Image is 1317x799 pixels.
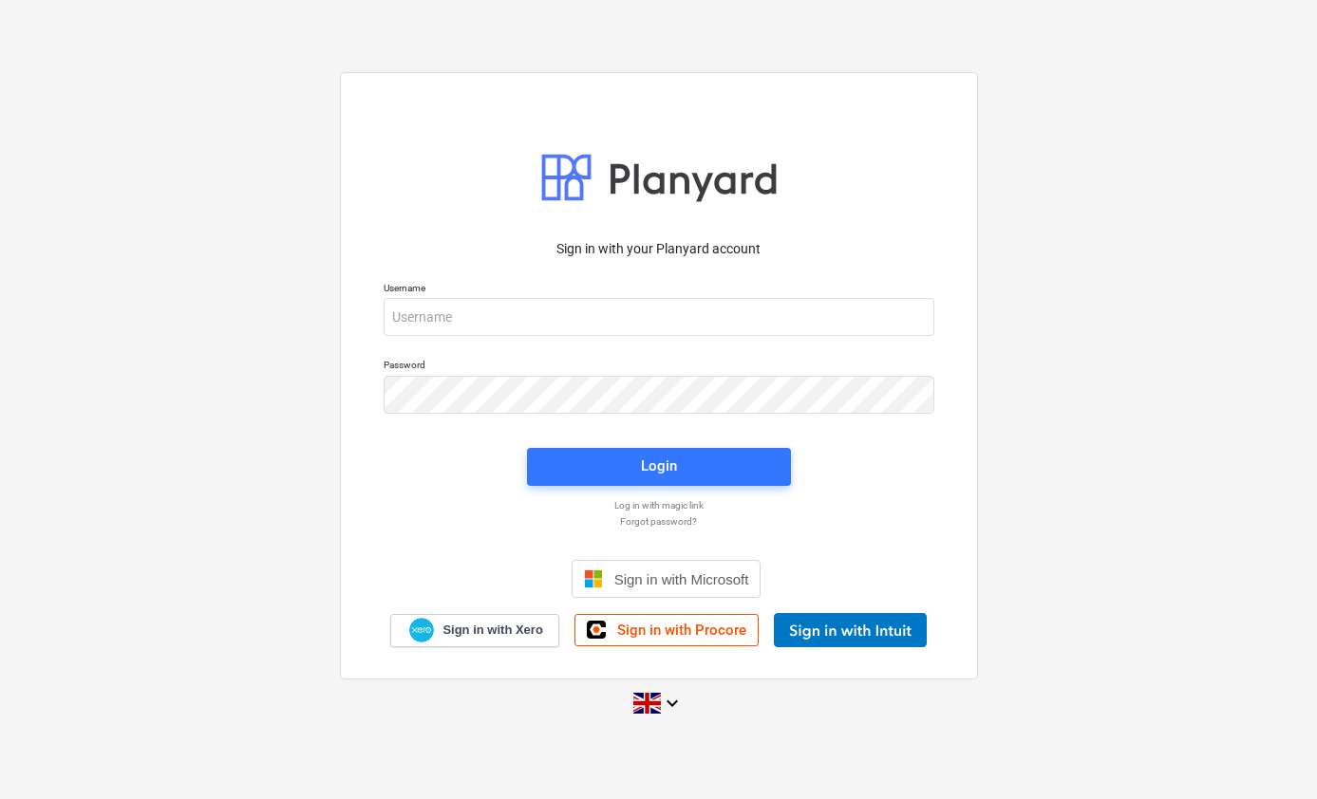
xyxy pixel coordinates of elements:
[384,239,934,259] p: Sign in with your Planyard account
[409,618,434,643] img: Xero logo
[390,614,559,647] a: Sign in with Xero
[384,298,934,336] input: Username
[442,622,542,639] span: Sign in with Xero
[661,692,684,715] i: keyboard_arrow_down
[527,448,791,486] button: Login
[374,499,944,511] a: Log in with magic link
[584,569,603,588] img: Microsoft logo
[641,454,677,478] div: Login
[384,282,934,298] p: Username
[384,359,934,375] p: Password
[374,515,944,528] a: Forgot password?
[614,571,749,587] span: Sign in with Microsoft
[617,622,746,639] span: Sign in with Procore
[574,614,759,646] a: Sign in with Procore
